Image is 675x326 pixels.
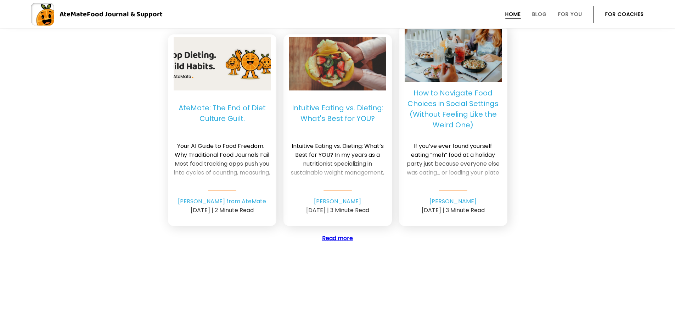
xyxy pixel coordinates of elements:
[289,96,386,191] a: Intuitive Eating vs. Dieting: What's Best for YOU? Intuitive Eating vs. Dieting: What’s Best for ...
[289,96,386,130] p: Intuitive Eating vs. Dieting: What's Best for YOU?
[558,11,582,17] a: For You
[405,88,502,130] p: How to Navigate Food Choices in Social Settings (Without Feeling Like the Weird One)
[429,197,477,205] a: [PERSON_NAME]
[174,136,271,176] p: Your AI Guide to Food Freedom. Why Traditional Food Journals Fail Most food tracking apps push yo...
[54,9,163,20] div: AteMate
[174,37,271,90] a: Stop Dieting. Build Habits. with AteMate
[405,88,502,191] a: How to Navigate Food Choices in Social Settings (Without Feeling Like the Weird One) If you’ve ev...
[289,206,386,215] div: [DATE] | 3 Minute Read
[31,3,644,26] a: AteMateFood Journal & Support
[405,28,502,83] img: Social Eating. Image: Pexels - thecactusena ‎
[314,197,361,205] a: [PERSON_NAME]
[289,37,386,90] a: Intuitive Eating. Image: Unsplash-giancarlo-duarte
[174,96,271,191] a: AteMate: The End of Diet Culture Guilt. Your AI Guide to Food Freedom. Why Traditional Food Journ...
[605,11,644,17] a: For Coaches
[405,136,502,176] p: If you’ve ever found yourself eating “meh” food at a holiday party just because everyone else was...
[289,136,386,176] p: Intuitive Eating vs. Dieting: What’s Best for YOU? In my years as a nutritionist specializing in ...
[174,206,271,215] div: [DATE] | 2 Minute Read
[505,11,521,17] a: Home
[289,37,386,91] img: Intuitive Eating. Image: Unsplash-giancarlo-duarte
[174,96,271,130] p: AteMate: The End of Diet Culture Guilt.
[152,37,293,90] img: Stop Dieting. Build Habits. with AteMate
[322,234,353,242] a: Read more
[405,29,502,82] a: Social Eating. Image: Pexels - thecactusena ‎
[405,206,502,215] div: [DATE] | 3 Minute Read
[532,11,547,17] a: Blog
[178,197,266,205] a: [PERSON_NAME] from AteMate
[87,9,163,20] span: Food Journal & Support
